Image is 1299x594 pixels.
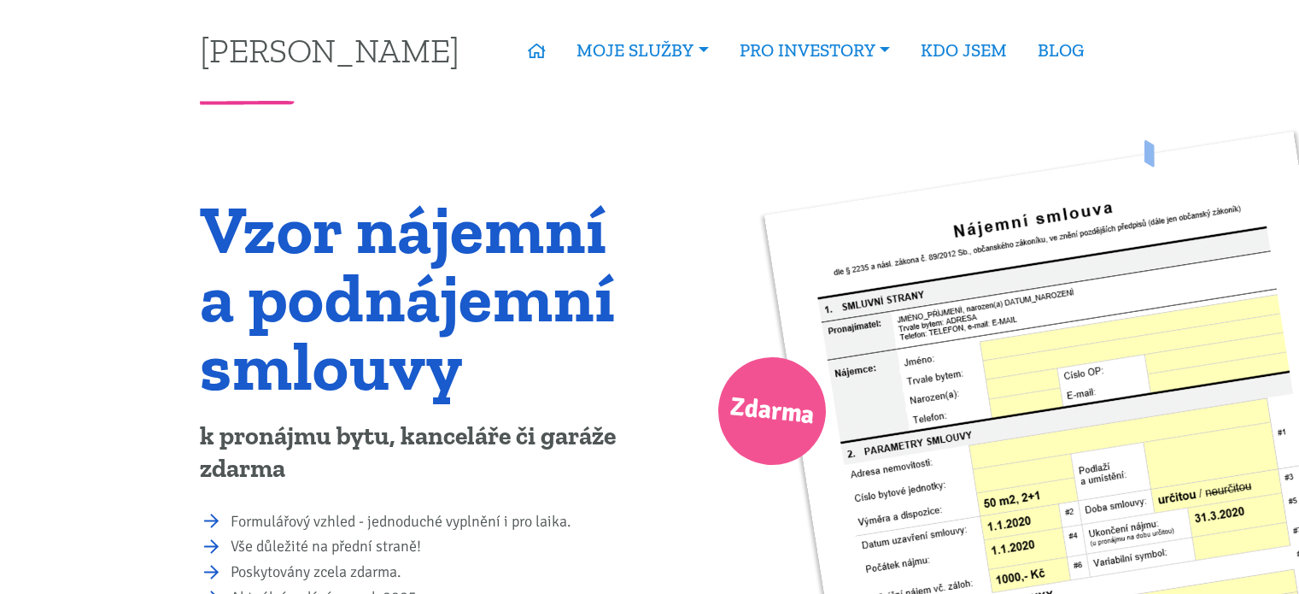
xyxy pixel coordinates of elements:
h1: Vzor nájemní a podnájemní smlouvy [200,195,638,400]
li: Poskytovány zcela zdarma. [231,561,638,585]
li: Formulářový vzhled - jednoduché vyplnění i pro laika. [231,510,638,534]
a: BLOG [1022,31,1099,70]
a: [PERSON_NAME] [200,33,459,67]
a: KDO JSEM [905,31,1022,70]
a: PRO INVESTORY [724,31,905,70]
p: k pronájmu bytu, kanceláře či garáže zdarma [200,421,638,485]
a: MOJE SLUŽBY [561,31,723,70]
li: Vše důležité na přední straně! [231,535,638,559]
span: Zdarma [728,385,816,438]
